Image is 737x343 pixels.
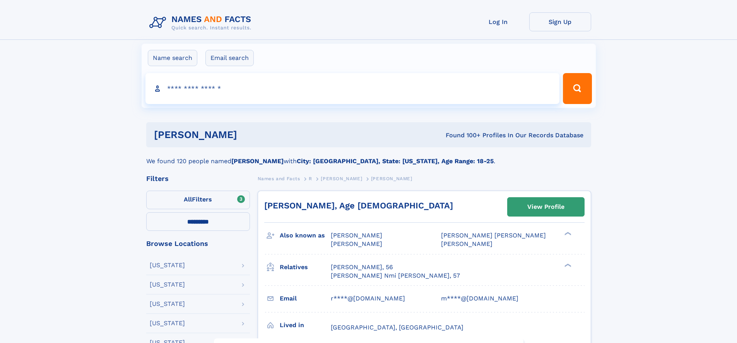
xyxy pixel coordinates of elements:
[563,263,572,268] div: ❯
[331,324,463,331] span: [GEOGRAPHIC_DATA], [GEOGRAPHIC_DATA]
[280,229,331,242] h3: Also known as
[331,240,382,247] span: [PERSON_NAME]
[280,319,331,332] h3: Lived in
[148,50,197,66] label: Name search
[154,130,342,140] h1: [PERSON_NAME]
[264,201,453,210] a: [PERSON_NAME], Age [DEMOGRAPHIC_DATA]
[146,240,250,247] div: Browse Locations
[467,12,529,31] a: Log In
[321,174,362,183] a: [PERSON_NAME]
[527,198,564,216] div: View Profile
[145,73,560,104] input: search input
[371,176,412,181] span: [PERSON_NAME]
[150,282,185,288] div: [US_STATE]
[146,191,250,209] label: Filters
[280,261,331,274] h3: Relatives
[150,301,185,307] div: [US_STATE]
[563,73,592,104] button: Search Button
[231,157,284,165] b: [PERSON_NAME]
[331,232,382,239] span: [PERSON_NAME]
[508,198,584,216] a: View Profile
[309,176,312,181] span: R
[205,50,254,66] label: Email search
[563,231,572,236] div: ❯
[441,240,492,247] span: [PERSON_NAME]
[331,271,460,280] a: [PERSON_NAME] Nmi [PERSON_NAME], 57
[258,174,300,183] a: Names and Facts
[309,174,312,183] a: R
[529,12,591,31] a: Sign Up
[441,232,546,239] span: [PERSON_NAME] [PERSON_NAME]
[341,131,583,140] div: Found 100+ Profiles In Our Records Database
[146,12,258,33] img: Logo Names and Facts
[184,196,192,203] span: All
[331,263,393,271] a: [PERSON_NAME], 56
[321,176,362,181] span: [PERSON_NAME]
[297,157,494,165] b: City: [GEOGRAPHIC_DATA], State: [US_STATE], Age Range: 18-25
[280,292,331,305] h3: Email
[146,175,250,182] div: Filters
[150,262,185,268] div: [US_STATE]
[146,147,591,166] div: We found 120 people named with .
[150,320,185,326] div: [US_STATE]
